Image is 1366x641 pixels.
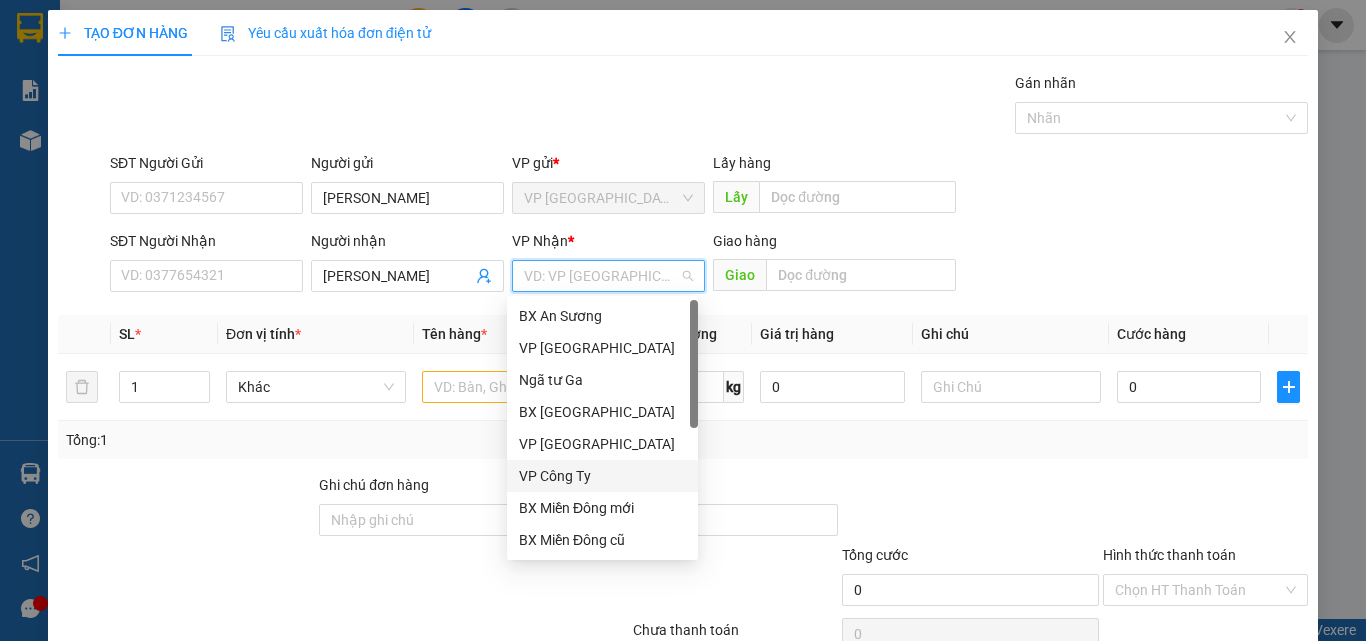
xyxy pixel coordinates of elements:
[319,504,576,536] input: Ghi chú đơn hàng
[422,326,487,342] span: Tên hàng
[58,26,72,40] span: plus
[713,259,766,291] span: Giao
[319,477,429,493] label: Ghi chú đơn hàng
[311,152,504,174] div: Người gửi
[476,268,492,284] span: user-add
[66,429,529,451] div: Tổng: 1
[110,152,303,174] div: SĐT Người Gửi
[188,123,280,138] span: 12:59:50 [DATE]
[8,42,183,132] span: 1. Quý khách nhận hàng (hoặc khiếu nại) trước 10 ngày kể từ ngày gửi và nhận hàng. Sau thời gian ...
[507,396,698,428] div: BX Quảng Ngãi
[519,497,686,519] div: BX Miền Đông mới
[1262,10,1318,66] button: Close
[724,371,744,403] span: kg
[507,300,698,332] div: BX An Sương
[921,371,1101,403] input: Ghi Chú
[512,152,705,174] div: VP gửi
[759,181,956,213] input: Dọc đường
[188,141,292,156] span: [PERSON_NAME]
[1278,379,1299,395] span: plus
[1277,371,1300,403] button: plus
[220,25,431,41] span: Yêu cầu xuất hóa đơn điện tử
[1282,29,1298,45] span: close
[524,183,693,213] span: VP Tân Bình
[519,337,686,359] div: VP [GEOGRAPHIC_DATA]
[1015,75,1076,91] label: Gán nhãn
[1103,547,1236,563] label: Hình thức thanh toán
[507,364,698,396] div: Ngã tư Ga
[842,547,908,563] span: Tổng cước
[713,181,759,213] span: Lấy
[519,401,686,423] div: BX [GEOGRAPHIC_DATA]
[1117,326,1186,342] span: Cước hàng
[507,428,698,460] div: VP Hà Nội
[507,524,698,556] div: BX Miền Đông cũ
[519,305,686,327] div: BX An Sương
[766,259,956,291] input: Dọc đường
[519,465,686,487] div: VP Công Ty
[760,326,834,342] span: Giá trị hàng
[713,233,777,249] span: Giao hàng
[311,230,504,252] div: Người nhận
[422,371,602,403] input: VD: Bàn, Ghế
[507,492,698,524] div: BX Miền Đông mới
[220,26,236,42] img: icon
[8,20,52,39] strong: Lưu ý:
[119,326,135,342] span: SL
[8,135,185,195] span: 2. Bảo chính xác giá trị mặt hàng gửi nếu không công ty chỉ bồi thường bằng 10 lần tiền giá cước ...
[512,233,568,249] span: VP Nhận
[66,371,98,403] button: delete
[110,230,303,252] div: SĐT Người Nhận
[507,332,698,364] div: VP Tân Bình
[760,371,904,403] input: 0
[226,326,301,342] span: Đơn vị tính
[713,155,771,171] span: Lấy hàng
[507,460,698,492] div: VP Công Ty
[58,25,188,41] span: TẠO ĐƠN HÀNG
[238,372,394,402] span: Khác
[519,369,686,391] div: Ngã tư Ga
[519,433,686,455] div: VP [GEOGRAPHIC_DATA]
[519,529,686,551] div: BX Miền Đông cũ
[913,315,1109,354] th: Ghi chú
